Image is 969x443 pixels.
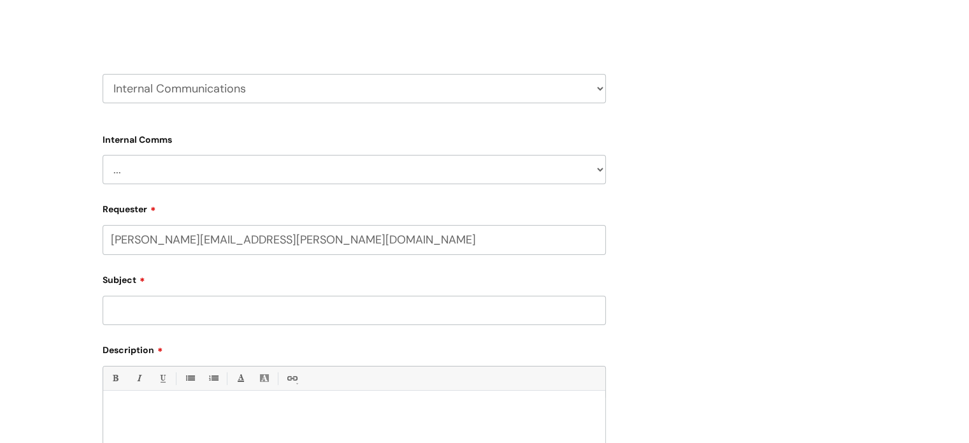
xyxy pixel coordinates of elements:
[107,370,123,386] a: Bold (Ctrl-B)
[103,200,606,215] label: Requester
[103,270,606,286] label: Subject
[182,370,197,386] a: • Unordered List (Ctrl-Shift-7)
[131,370,147,386] a: Italic (Ctrl-I)
[205,370,221,386] a: 1. Ordered List (Ctrl-Shift-8)
[154,370,170,386] a: Underline(Ctrl-U)
[103,132,606,145] label: Internal Comms
[103,225,606,254] input: Email
[103,340,606,356] label: Description
[256,370,272,386] a: Back Color
[103,9,606,33] h2: Select issue type
[233,370,248,386] a: Font Color
[284,370,299,386] a: Link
